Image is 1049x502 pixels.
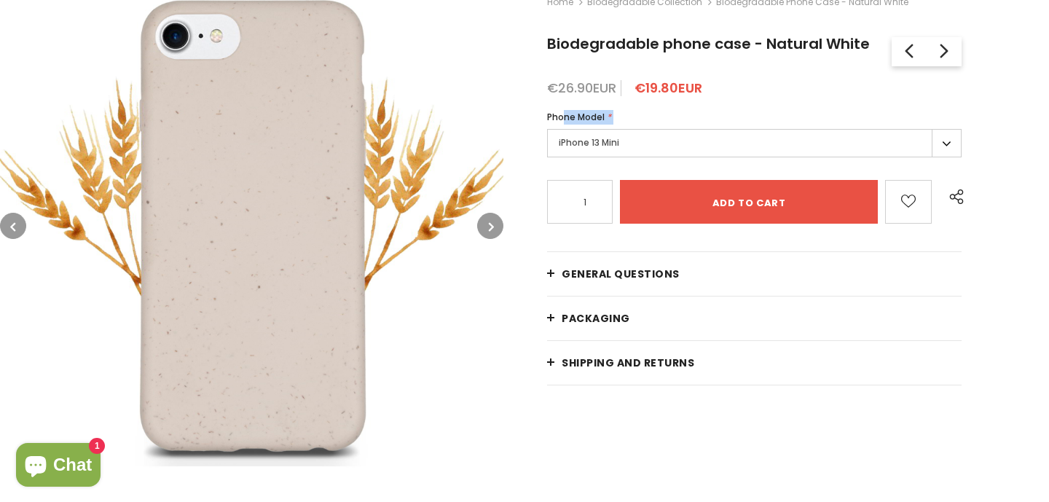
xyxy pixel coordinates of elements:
a: PACKAGING [547,297,962,340]
span: Biodegradable phone case - Natural White [547,34,870,54]
input: Add to cart [620,180,878,224]
span: Shipping and returns [562,356,694,370]
label: iPhone 13 Mini [547,129,962,157]
a: General Questions [547,252,962,296]
span: €26.90EUR [547,79,616,97]
a: Shipping and returns [547,341,962,385]
span: General Questions [562,267,680,281]
span: €19.80EUR [634,79,702,97]
span: PACKAGING [562,311,630,326]
span: Phone Model [547,111,605,123]
inbox-online-store-chat: Shopify online store chat [12,443,105,490]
